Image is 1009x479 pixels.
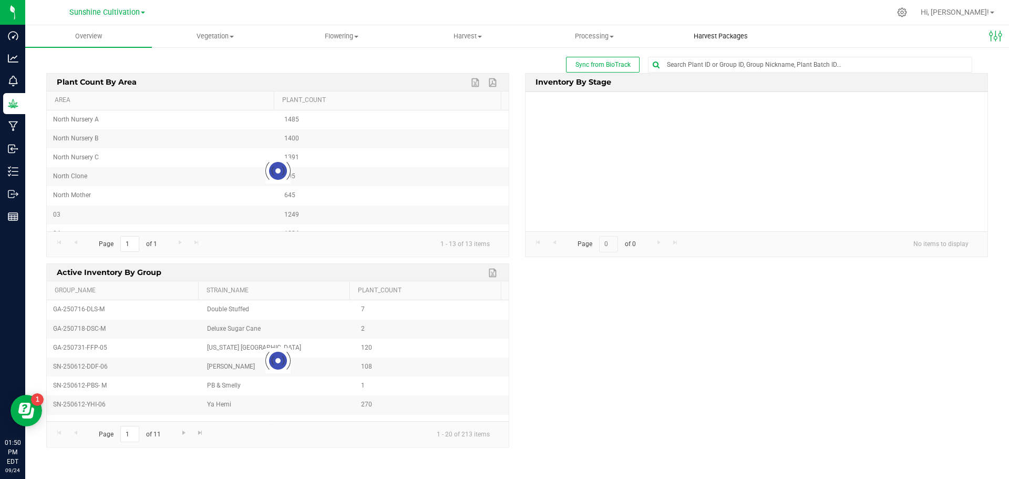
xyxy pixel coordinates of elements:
a: Harvest Packages [657,25,784,47]
span: Page of 11 [90,426,169,442]
a: strain_name [207,287,345,295]
span: Hi, [PERSON_NAME]! [921,8,989,16]
a: Vegetation [152,25,279,47]
p: 09/24 [5,466,20,474]
span: Vegetation [152,32,278,41]
inline-svg: Inventory [8,166,18,177]
iframe: Resource center [11,395,42,426]
span: Harvest Packages [679,32,762,41]
iframe: Resource center unread badge [31,393,44,406]
span: 1 - 13 of 13 items [432,236,498,252]
inline-svg: Manufacturing [8,121,18,131]
span: Active Inventory by Group [54,264,164,280]
a: Export to Excel [468,76,484,89]
a: Go to the next page [176,426,191,440]
a: Flowering [278,25,405,47]
div: Manage settings [895,7,909,17]
span: Page of 0 [569,236,644,252]
a: Export to PDF [486,76,501,89]
span: 1 - 20 of 213 items [428,426,498,442]
span: Overview [61,32,116,41]
a: Plant_Count [282,96,497,105]
input: 1 [120,236,139,252]
inline-svg: Dashboard [8,30,18,41]
input: 1 [120,426,139,442]
span: Sunshine Cultivation [69,8,140,17]
a: Group_Name [55,287,194,295]
span: Harvest [405,32,531,41]
span: Page of 1 [90,236,166,252]
input: Search Plant ID or Group ID, Group Nickname, Plant Batch ID... [648,57,972,72]
p: 01:50 PM EDT [5,438,20,466]
a: Export to Excel [486,266,501,280]
span: Processing [532,32,657,41]
a: plant_count [358,287,497,295]
span: Plant Count By Area [54,74,140,90]
span: Flowering [279,32,404,41]
button: Sync from BioTrack [566,57,640,73]
inline-svg: Grow [8,98,18,109]
inline-svg: Inbound [8,144,18,154]
span: Sync from BioTrack [575,61,631,68]
a: Overview [25,25,152,47]
a: Processing [531,25,658,47]
inline-svg: Analytics [8,53,18,64]
inline-svg: Reports [8,211,18,222]
span: No items to display [905,236,977,252]
a: Harvest [405,25,531,47]
a: Area [55,96,270,105]
inline-svg: Outbound [8,189,18,199]
inline-svg: Monitoring [8,76,18,86]
a: Go to the last page [193,426,208,440]
span: Inventory by Stage [533,74,614,90]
